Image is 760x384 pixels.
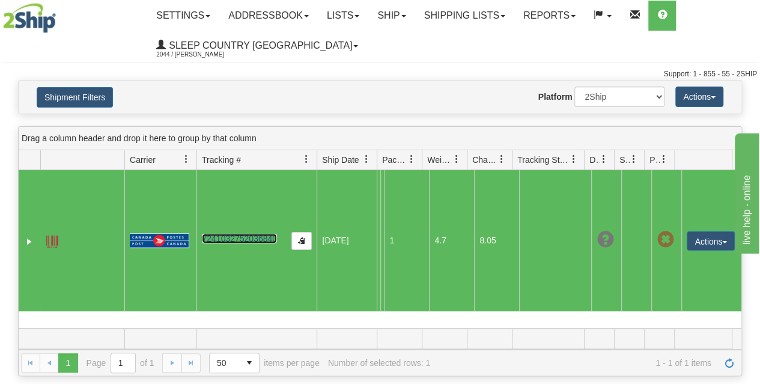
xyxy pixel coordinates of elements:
[594,149,614,169] a: Delivery Status filter column settings
[318,1,368,31] a: Lists
[111,353,135,373] input: Page 1
[240,353,259,373] span: select
[491,149,512,169] a: Charge filter column settings
[687,231,735,251] button: Actions
[649,154,660,166] span: Pickup Status
[624,149,644,169] a: Shipment Issues filter column settings
[219,1,318,31] a: Addressbook
[597,231,613,248] span: Unknown
[675,87,723,107] button: Actions
[147,1,219,31] a: Settings
[322,154,359,166] span: Ship Date
[328,358,430,368] div: Number of selected rows: 1
[156,49,246,61] span: 2044 / [PERSON_NAME]
[377,170,380,311] td: Sleep Country [GEOGRAPHIC_DATA] Shipping department [GEOGRAPHIC_DATA] [GEOGRAPHIC_DATA] [GEOGRAPH...
[564,149,584,169] a: Tracking Status filter column settings
[209,353,320,373] span: items per page
[166,40,352,50] span: Sleep Country [GEOGRAPHIC_DATA]
[720,353,739,373] a: Refresh
[472,154,497,166] span: Charge
[732,130,759,253] iframe: chat widget
[46,230,58,249] a: Label
[217,357,233,369] span: 50
[384,170,429,311] td: 1
[589,154,600,166] span: Delivery Status
[401,149,422,169] a: Packages filter column settings
[356,149,377,169] a: Ship Date filter column settings
[23,236,35,248] a: Expand
[291,232,312,250] button: Copy to clipboard
[427,154,452,166] span: Weight
[58,353,78,373] span: Page 1
[87,353,154,373] span: Page of 1
[209,353,260,373] span: Page sizes drop down
[130,154,156,166] span: Carrier
[439,358,711,368] span: 1 - 1 of 1 items
[147,31,367,61] a: Sleep Country [GEOGRAPHIC_DATA] 2044 / [PERSON_NAME]
[654,149,674,169] a: Pickup Status filter column settings
[538,91,573,103] label: Platform
[37,87,113,108] button: Shipment Filters
[415,1,514,31] a: Shipping lists
[517,154,570,166] span: Tracking Status
[3,3,56,33] img: logo2044.jpg
[296,149,317,169] a: Tracking # filter column settings
[446,149,467,169] a: Weight filter column settings
[176,149,196,169] a: Carrier filter column settings
[619,154,630,166] span: Shipment Issues
[429,170,474,311] td: 4.7
[657,231,673,248] span: Pickup Not Assigned
[382,154,407,166] span: Packages
[19,127,741,150] div: grid grouping header
[380,170,384,311] td: [PERSON_NAME] [PERSON_NAME] CA QC SHERBROOKE J1J 3B7
[130,233,189,248] img: 20 - Canada Post
[202,154,241,166] span: Tracking #
[9,7,111,22] div: live help - online
[474,170,519,311] td: 8.05
[514,1,585,31] a: Reports
[3,69,757,79] div: Support: 1 - 855 - 55 - 2SHIP
[368,1,415,31] a: Ship
[202,234,277,243] a: 7241032752036840
[317,170,377,311] td: [DATE]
